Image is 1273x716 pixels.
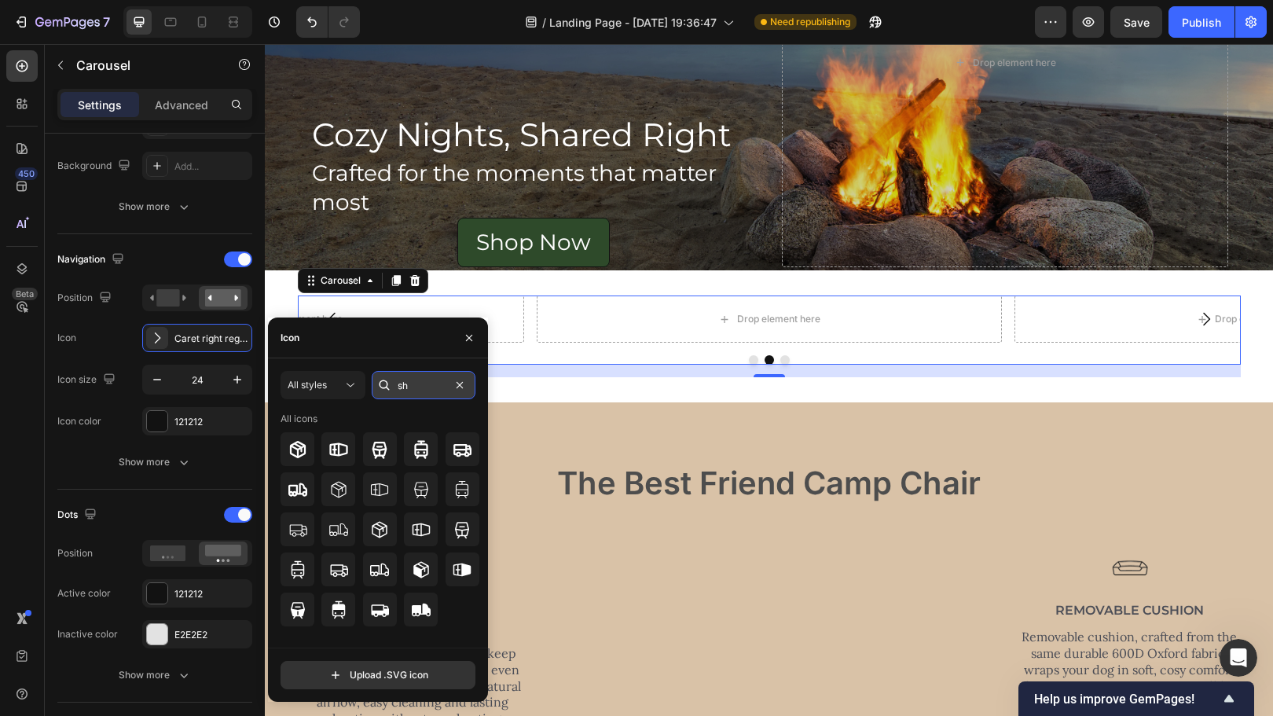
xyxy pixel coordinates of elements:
[174,628,248,642] div: E2E2E2
[542,14,546,31] span: /
[57,331,76,345] div: Icon
[25,456,241,515] span: This ticket has been closed. Please feel free to open a new conversation if you have any other co...
[372,371,475,399] input: Search icon
[119,667,192,683] div: Show more
[57,586,111,600] div: Active color
[35,575,262,592] p: mesh
[25,185,245,215] div: Hi there. It's from GemPages Support again.
[57,249,127,270] div: Navigation
[57,505,100,526] div: Dots
[57,193,252,221] button: Show more
[174,415,248,429] div: 121212
[25,354,245,385] div: Thanks again for reaching GemPages and enjoy your great day there.
[13,446,258,526] div: This ticket has been closed. Please feel free to open a new conversation if you have any other co...
[265,44,1273,716] iframe: Design area
[25,393,245,424] div: Ticket ID is: 215470959203045 for future reference
[15,167,38,180] div: 450
[33,417,976,461] h2: The Best Friend Camp Chair
[10,6,40,36] button: go back
[119,199,192,215] div: Show more
[246,6,276,36] button: Home
[281,331,299,345] div: Icon
[57,414,101,428] div: Icon color
[76,56,210,75] p: Carousel
[90,104,131,116] b: [DATE]
[515,311,525,321] button: Dot
[500,311,509,321] button: Dot
[57,156,134,177] div: Background
[13,446,302,527] div: Operator says…
[12,288,38,300] div: Beta
[120,516,175,571] img: gempages_584666059085185908-3a442f8d-369f-47fe-87fe-8b02fae9fcef.svg
[76,8,132,20] h1: Operator
[296,6,360,38] div: Undo/Redo
[53,229,99,244] div: Carousel
[276,6,304,35] div: Close
[1220,639,1257,677] iframe: Intercom live chat
[328,667,428,683] div: Upload .SVG icon
[103,13,110,31] p: 7
[35,601,262,683] p: Tear proof breathable mesh to keep your pup cool and comfortable, even on warm nights. Designed f...
[549,14,717,31] span: Landing Page - [DATE] 19:36:47
[72,317,215,329] b: opening a new chatbox
[770,15,850,29] span: Need republishing
[78,97,122,113] p: Settings
[45,9,70,34] img: Profile image for Operator
[13,175,302,446] div: Tony says…
[155,97,208,113] p: Advanced
[57,448,252,476] button: Show more
[174,587,248,601] div: 121212
[1182,14,1221,31] div: Publish
[57,546,93,560] div: Position
[1168,6,1234,38] button: Publish
[484,311,493,321] button: Dot
[755,559,974,575] p: Removable Cushion
[1110,6,1162,38] button: Save
[76,20,196,35] p: The team can also help
[281,661,475,689] button: Upload .SVG icon
[25,223,245,347] div: As we have not received any response from you, it is assumed that everything is all set for you, ...
[472,269,556,281] div: Drop element here
[57,661,252,689] button: Show more
[1034,692,1220,707] span: Help us improve GemPages!
[13,175,258,433] div: Hi there. It's[PERSON_NAME]from GemPages Support again.As we have not received any response from ...
[281,371,365,399] button: All styles
[288,379,327,391] span: All styles
[93,185,195,198] b: [PERSON_NAME]
[919,253,963,297] button: Carousel Next Arrow
[6,6,117,38] button: 7
[57,288,115,309] div: Position
[174,160,248,174] div: Add...
[25,88,237,162] i: (Kindly note: this box chat will be closed later since this message if there is no response. Feel...
[57,627,118,641] div: Inactive color
[837,499,892,554] img: gempages_584666059085185908-0e280879-ac36-4ae9-bbbc-49ecb525d7cf.svg
[1124,16,1150,29] span: Save
[1034,689,1238,708] button: Show survey - Help us improve GemPages!
[119,454,192,470] div: Show more
[57,369,119,391] div: Icon size
[281,412,317,426] div: All icons
[174,332,248,346] div: Caret right regular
